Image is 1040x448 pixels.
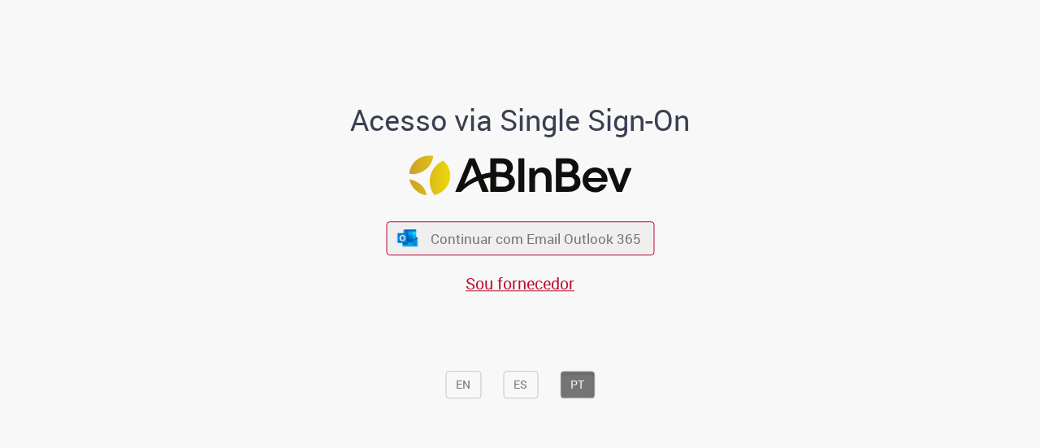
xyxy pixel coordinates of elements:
button: ícone Azure/Microsoft 360 Continuar com Email Outlook 365 [386,222,654,255]
button: PT [560,371,595,398]
img: ícone Azure/Microsoft 360 [396,229,419,246]
span: Continuar com Email Outlook 365 [431,229,641,248]
a: Sou fornecedor [466,272,574,294]
h1: Acesso via Single Sign-On [295,104,746,137]
button: ES [503,371,538,398]
img: Logo ABInBev [409,155,631,195]
button: EN [445,371,481,398]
